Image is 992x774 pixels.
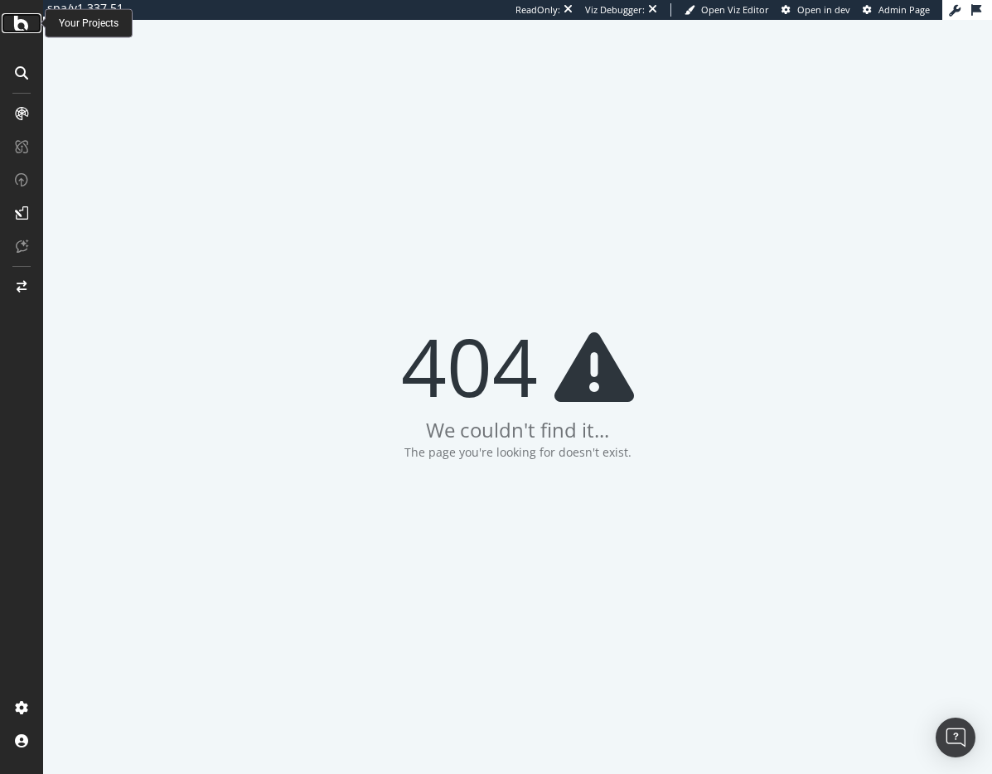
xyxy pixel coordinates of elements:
[404,444,631,461] div: The page you're looking for doesn't exist.
[426,416,609,444] div: We couldn't find it...
[585,3,645,17] div: Viz Debugger:
[878,3,930,16] span: Admin Page
[797,3,850,16] span: Open in dev
[515,3,560,17] div: ReadOnly:
[782,3,850,17] a: Open in dev
[401,325,634,408] div: 404
[59,17,119,31] div: Your Projects
[863,3,930,17] a: Admin Page
[936,718,975,757] div: Open Intercom Messenger
[685,3,769,17] a: Open Viz Editor
[701,3,769,16] span: Open Viz Editor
